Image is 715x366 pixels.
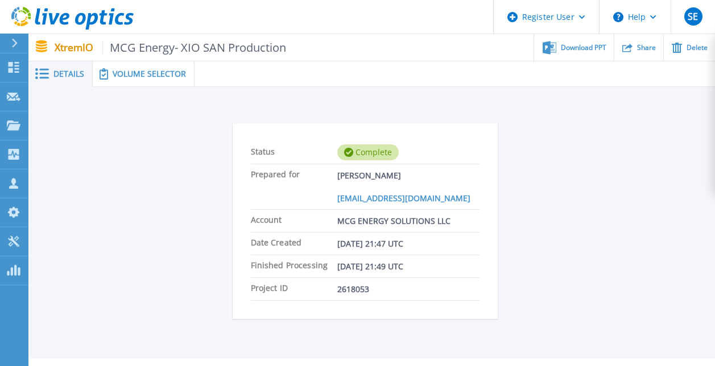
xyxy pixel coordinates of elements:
span: Finished Processing [251,255,337,277]
span: Status [251,142,337,164]
div: Complete [337,144,399,160]
span: [DATE] 21:47 UTC [337,232,403,255]
span: Volume Selector [113,70,186,78]
p: XtremIO [55,41,287,54]
span: Download PPT [561,44,606,51]
a: [EMAIL_ADDRESS][DOMAIN_NAME] [337,187,470,209]
span: MCG ENERGY SOLUTIONS LLC [337,210,451,232]
span: Share [637,44,656,51]
span: [DATE] 21:49 UTC [337,255,403,277]
span: Delete [687,44,708,51]
span: [PERSON_NAME] [337,164,401,187]
span: Prepared for [251,164,337,187]
span: Account [251,210,337,232]
span: SE [688,12,698,21]
span: Details [53,70,84,78]
span: 2618053 [337,278,369,300]
span: Date Created [251,232,337,255]
span: MCG Energy- XIO SAN Production [102,41,287,54]
span: Project ID [251,278,337,300]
